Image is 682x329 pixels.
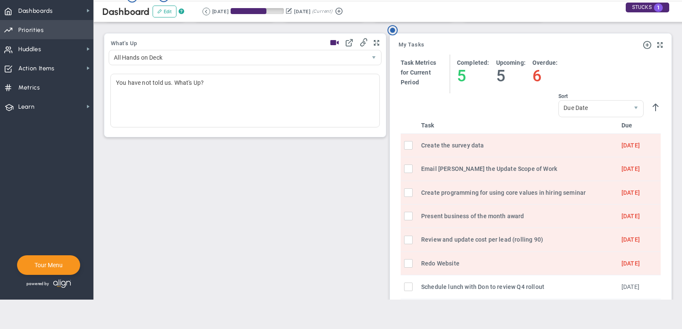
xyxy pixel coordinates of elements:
span: Action Items [18,60,55,78]
div: Period Progress: 67% Day 61 of 90 with 29 remaining. [231,8,284,14]
span: select [367,50,381,65]
div: Review and update cost per lead (rolling 90) [421,235,615,244]
span: My Tasks [399,42,425,48]
span: Dashboard [102,6,150,17]
th: Due [618,117,661,134]
div: Redo Website [421,259,615,268]
span: Due Date [559,101,629,115]
span: [DATE] [621,283,639,290]
h4: 5 [457,66,489,85]
span: [DATE] [621,142,640,149]
span: Period [401,79,419,86]
a: My Tasks [399,42,425,49]
span: Huddles [18,40,41,58]
div: Email Dave the Update Scope of Work [421,164,615,173]
span: What's Up [111,40,137,46]
h4: Upcoming: [496,59,526,66]
h4: 5 [496,66,526,85]
span: All Hands on Deck [109,50,367,65]
th: Task [418,117,618,134]
div: Powered by Align [17,277,108,290]
div: Create the survey data [421,141,615,150]
span: [DATE] [621,213,640,219]
span: Priorities [18,21,44,39]
h4: 6 [532,66,558,85]
h4: Task Metrics [401,59,436,66]
span: [DATE] [621,189,640,196]
span: select [629,101,643,117]
button: Tour Menu [32,261,65,269]
span: 1 [654,3,663,12]
span: Dashboards [18,2,53,20]
div: Create programming for using core values in hiring seminar [421,188,615,197]
h4: Completed: [457,59,489,66]
button: Go to previous period [202,8,210,15]
span: [DATE] [621,260,640,267]
div: You have not told us. What's Up? [110,74,380,127]
div: Schedule lunch with Don to review Q4 rollout [421,282,615,291]
h4: Overdue: [532,59,558,66]
span: Learn [18,98,35,116]
div: [DATE] [212,8,228,15]
span: [DATE] [621,236,640,243]
button: What's Up [111,40,137,47]
span: [DATE] [621,165,640,172]
span: (Current) [312,8,332,15]
span: for Current [401,69,431,76]
div: Present business of the month award [421,211,615,221]
button: Edit [153,6,176,17]
div: Sort [558,93,644,99]
span: Metrics [18,79,40,97]
div: STUCKS [626,3,669,12]
div: [DATE] [294,8,310,15]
